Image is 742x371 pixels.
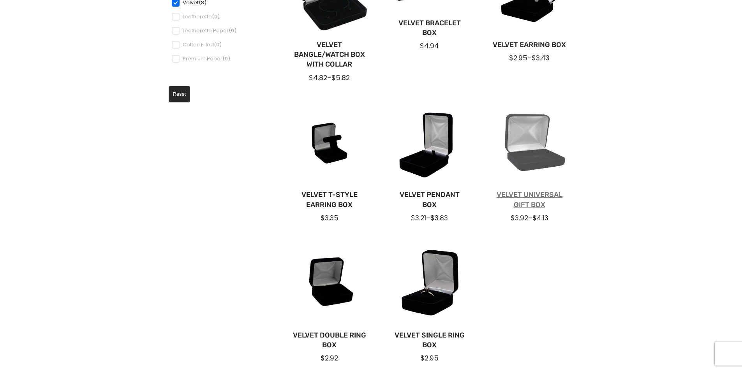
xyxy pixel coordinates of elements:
div: $2.95 [392,353,467,363]
div: – [492,53,567,63]
span: $3.21 [411,213,426,223]
div: Leatherette(0) [172,13,236,21]
a: Velvet Bracelet Box [392,18,467,38]
button: Reset [169,86,190,102]
div: – [492,213,567,223]
div: $2.92 [292,353,367,363]
a: Velvet Single Ring Box [392,331,467,350]
span: $3.43 [532,53,550,63]
a: Velvet Universal Gift Box [492,190,567,209]
span: $3.83 [430,213,448,223]
span: $3.92 [511,213,528,223]
div: $3.35 [292,213,367,223]
div: Cotton Filled(0) [172,41,236,49]
a: Velvet Pendant Box [392,190,467,209]
span: $4.82 [309,73,327,83]
span: $2.95 [509,53,527,63]
div: Leatherette Paper(0) [172,27,236,35]
div: Premium Paper(0) [172,55,236,63]
a: Velvet Bangle/Watch Box with Collar [292,40,367,70]
a: Velvet Double Ring Box [292,331,367,350]
div: – [292,73,367,83]
span: $4.13 [532,213,548,223]
div: – [392,213,467,223]
a: Velvet Earring Box [492,40,567,50]
a: Velvet T-Style Earring Box [292,190,367,209]
div: $4.94 [392,41,467,51]
span: $5.82 [331,73,350,83]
